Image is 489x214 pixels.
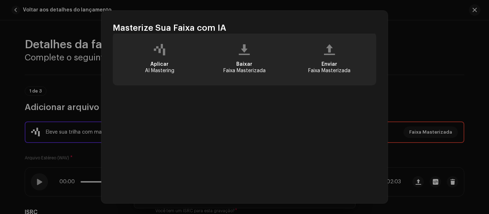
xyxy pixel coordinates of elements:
[223,61,266,74] div: Faixa Masterizada
[308,61,350,74] div: Faixa Masterizada
[145,61,174,74] div: AI Mastering
[236,62,252,67] span: Baixar
[321,62,337,67] span: Enviar
[150,62,169,67] span: Aplicar
[113,22,226,34] span: Masterize Sua Faixa com IA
